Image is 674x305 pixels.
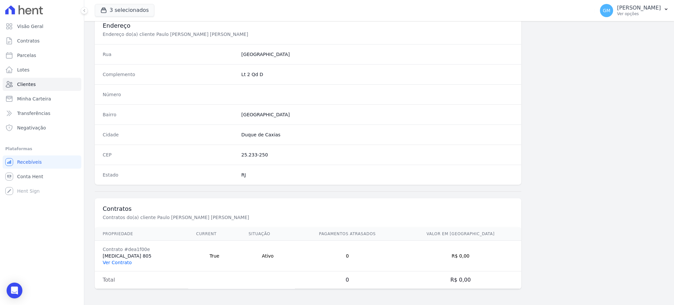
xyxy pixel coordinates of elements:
[617,5,661,11] p: [PERSON_NAME]
[7,283,22,298] div: Open Intercom Messenger
[5,145,79,153] div: Plataformas
[3,49,81,62] a: Parcelas
[400,271,521,289] td: R$ 0,00
[103,111,236,118] dt: Bairro
[295,227,400,241] th: Pagamentos Atrasados
[95,227,188,241] th: Propriedade
[241,172,513,178] dd: RJ
[617,11,661,16] p: Ver opções
[3,34,81,47] a: Contratos
[241,51,513,58] dd: [GEOGRAPHIC_DATA]
[103,246,180,253] div: Contrato #dea1f00e
[241,152,513,158] dd: 25.233-250
[241,111,513,118] dd: [GEOGRAPHIC_DATA]
[103,205,513,213] h3: Contratos
[95,4,154,16] button: 3 selecionados
[103,22,513,30] h3: Endereço
[3,63,81,76] a: Lotes
[595,1,674,20] button: GM [PERSON_NAME] Ver opções
[103,31,324,38] p: Endereço do(a) cliente Paulo [PERSON_NAME] [PERSON_NAME]
[17,52,36,59] span: Parcelas
[103,152,236,158] dt: CEP
[17,23,43,30] span: Visão Geral
[95,271,188,289] td: Total
[603,8,610,13] span: GM
[400,227,521,241] th: Valor em [GEOGRAPHIC_DATA]
[17,67,30,73] span: Lotes
[3,92,81,105] a: Minha Carteira
[3,78,81,91] a: Clientes
[103,91,236,98] dt: Número
[188,241,241,271] td: True
[103,260,132,265] a: Ver Contrato
[241,241,295,271] td: Ativo
[103,51,236,58] dt: Rua
[17,110,50,117] span: Transferências
[241,131,513,138] dd: Duque de Caxias
[103,172,236,178] dt: Estado
[3,170,81,183] a: Conta Hent
[17,38,39,44] span: Contratos
[17,125,46,131] span: Negativação
[295,241,400,271] td: 0
[295,271,400,289] td: 0
[103,214,324,221] p: Contratos do(a) cliente Paulo [PERSON_NAME] [PERSON_NAME]
[3,20,81,33] a: Visão Geral
[400,241,521,271] td: R$ 0,00
[3,107,81,120] a: Transferências
[17,173,43,180] span: Conta Hent
[103,71,236,78] dt: Complemento
[188,227,241,241] th: Current
[17,159,42,165] span: Recebíveis
[241,71,513,78] dd: Lt 2 Qd D
[95,241,188,271] td: [MEDICAL_DATA] 805
[241,227,295,241] th: Situação
[3,121,81,134] a: Negativação
[17,96,51,102] span: Minha Carteira
[3,155,81,169] a: Recebíveis
[17,81,36,88] span: Clientes
[103,131,236,138] dt: Cidade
